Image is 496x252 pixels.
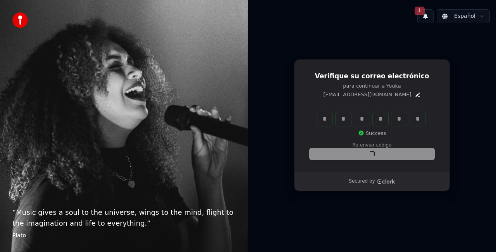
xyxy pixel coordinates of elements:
[415,91,421,98] button: Edit
[415,7,425,15] span: 1
[315,110,427,128] div: Verification code input
[310,72,434,81] h1: Verifique su correo electrónico
[377,179,395,184] a: Clerk logo
[417,9,434,23] button: 1
[12,12,28,28] img: youka
[358,130,386,137] p: Success
[349,178,375,185] p: Secured by
[12,232,236,240] footer: Plato
[323,91,411,98] p: [EMAIL_ADDRESS][DOMAIN_NAME]
[12,207,236,229] p: “ Music gives a soul to the universe, wings to the mind, flight to the imagination and life to ev...
[310,83,434,90] p: para continuar a Youka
